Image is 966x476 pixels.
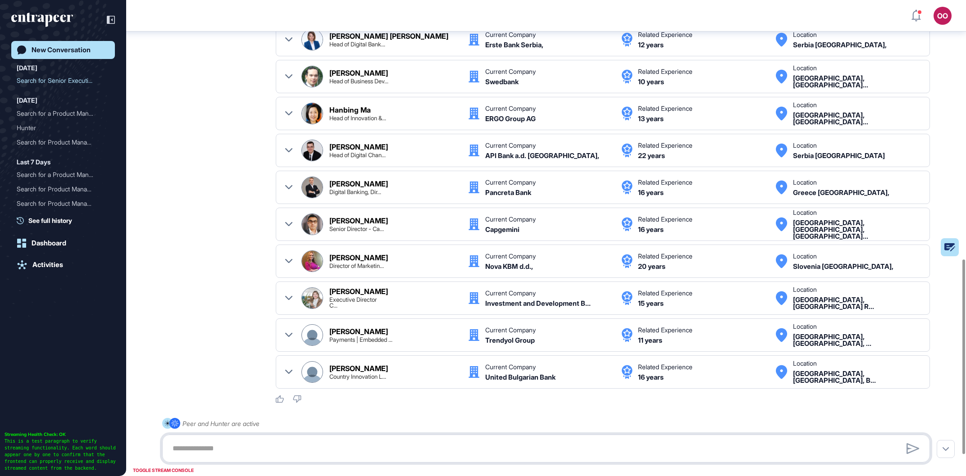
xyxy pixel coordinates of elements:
div: Search for a Product Mana... [17,106,102,121]
div: 16 years [638,189,664,196]
div: Current Company [485,32,536,38]
div: Related Experience [638,253,693,259]
img: Radmila Božidar [302,29,323,50]
div: 10 years [638,78,664,85]
img: David Vallin [302,66,323,87]
div: Related Experience [638,32,693,38]
div: Hunter [17,121,102,135]
div: Head of Innovation & Digital Transformation at ERGO Group AG, [329,115,386,121]
div: Location [793,286,817,293]
div: Head of Digital Banking Department [329,41,385,47]
img: Hanbing Ma [302,103,323,124]
div: Swedbank [485,78,519,85]
div: [PERSON_NAME] [329,328,388,335]
div: 15 years [638,300,664,307]
div: Erste Bank Serbia, [485,41,543,48]
span: See full history [28,216,72,225]
div: Related Experience [638,364,693,370]
div: Istanbul, Istanbul, Turkey Turkey, [793,333,920,347]
div: Serbia Serbia, [793,41,887,48]
div: Stockholm, Stockholm County, Sweden Sweden [793,75,920,88]
div: Senior Director - Capgemini Financial Services [329,226,384,232]
div: Search for Product Manager with AI Agent Development Experience in MENA [17,135,109,150]
div: Activities [32,261,63,269]
div: 11 years [638,337,662,344]
div: Location [793,179,817,186]
div: Bucharest, Romania Romania [793,296,920,310]
div: Current Company [485,68,536,75]
div: Investment and Development Bank [485,300,591,307]
div: Capgemini [485,226,519,233]
div: Serbia Serbia [793,152,885,159]
div: Location [793,360,817,367]
div: [PERSON_NAME] [PERSON_NAME] [329,32,448,40]
img: Sairam Srinivasan [302,214,323,235]
div: [PERSON_NAME] [329,365,388,372]
div: Peer and Hunter are active [182,418,260,429]
div: [PERSON_NAME] [329,217,388,224]
img: Tatyana Ivanova [302,362,323,382]
div: Executive Director Commercial Area [329,297,377,308]
img: George Paraskevas [302,177,323,198]
div: Location [793,32,817,38]
div: Search for a Product Manager with 5-8 years of AI Agent Development Experience in MENA [17,168,109,182]
div: Location [793,142,817,149]
div: 16 years [638,374,664,381]
div: API Bank a.d. Belgrade, [485,152,599,159]
div: Current Company [485,142,536,149]
div: Search for Senior Executi... [17,73,102,88]
div: Hunter [17,121,109,135]
div: Related Experience [638,68,693,75]
div: Current Company [485,364,536,370]
div: Current Company [485,253,536,259]
div: Related Experience [638,327,693,333]
div: Current Company [485,105,536,112]
div: Current Company [485,216,536,222]
div: Search for Product Manager with 5-8 Years of AI Agent Development Experience in MENA [17,182,109,196]
div: Location [793,323,817,330]
div: [PERSON_NAME] [329,143,388,150]
div: [PERSON_NAME] [329,69,388,77]
img: Milan Mijalkovic [302,140,323,161]
div: Search for Product Manage... [17,196,102,211]
div: Related Experience [638,142,693,149]
div: Location [793,253,817,259]
div: Country Innovation Leader at KBC Bulgaria, Chief Digital, Commercial Data and Operations Officer,... [329,374,386,380]
div: Search for Product Manage... [17,135,102,150]
div: Dashboard [32,239,66,247]
div: Current Company [485,290,536,296]
div: Location [793,65,817,71]
a: Dashboard [11,234,115,252]
img: Klavdija Novak [302,251,323,272]
div: Location [793,209,817,216]
a: See full history [17,216,115,225]
div: London, England, United Kingdom United Kingdom, [793,219,920,240]
div: United Bulgarian Bank [485,374,556,381]
div: Search for a Product Mana... [17,168,102,182]
div: 22 years [638,152,665,159]
div: Pancreta Bank [485,189,531,196]
a: New Conversation [11,41,115,59]
div: Hanbing Ma [329,106,371,113]
div: Slovenia Slovenia, [793,263,893,270]
div: Head of Business Development & Customer Segments at Swedbank, Board of Director Swedish Einvoice ... [329,78,388,84]
a: Activities [11,256,115,274]
div: entrapeer-logo [11,13,73,27]
div: 13 years [638,115,664,122]
div: [PERSON_NAME] [329,254,388,261]
div: Digital Banking, Director at Pancreta Bank [329,189,381,195]
div: 12 years [638,41,664,48]
div: 20 years [638,263,665,270]
div: Nova KBM d.d., [485,263,533,270]
div: [PERSON_NAME] [329,288,388,295]
img: Gül Kılıç [302,325,323,345]
div: Search for Product Manage... [17,182,102,196]
div: Related Experience [638,216,693,222]
div: Current Company [485,327,536,333]
div: Trendyol Group [485,337,535,344]
div: ERGO Group AG [485,115,536,122]
button: OO [934,7,952,25]
div: [PERSON_NAME] [329,180,388,187]
div: Location [793,102,817,108]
